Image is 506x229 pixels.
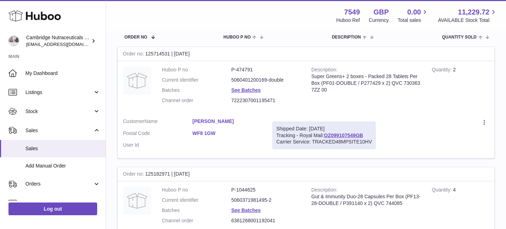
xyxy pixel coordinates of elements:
[272,122,376,149] div: Tracking - Royal Mail:
[162,87,231,94] dt: Batches
[25,70,100,77] span: My Dashboard
[458,7,489,17] span: 11,229.72
[25,200,100,206] span: Usage
[438,17,498,24] span: AVAILABLE Stock Total
[123,187,151,215] img: no-photo.jpg
[162,207,231,214] dt: Batches
[118,47,494,61] div: 125714531 | [DATE]
[123,171,145,178] strong: Order no
[311,193,421,207] div: Gut & Immunity Duo-28 Capsules Per Box (PF13-28-DOUBLE / P391140 x 2) QVC 744085
[162,217,231,224] dt: Channel order
[311,73,421,93] div: Super Greens+ 2 boxes - Packed 28 Tablets Per Box (PF01-DOUBLE / P277429 x 2) QVC 730363 7ZZ 00
[344,7,360,17] strong: 7549
[442,35,477,40] span: Quantity Sold
[26,41,104,47] span: [EMAIL_ADDRESS][DOMAIN_NAME]
[162,77,231,83] dt: Current identifier
[426,61,494,113] td: 2
[276,125,372,132] div: Shipped Date: [DATE]
[25,89,93,96] span: Listings
[276,139,372,145] div: Carrier Service: TRACKED48MPSITE10HV
[123,118,193,127] dt: Name
[8,36,19,46] img: qvc@camnutra.com
[432,67,453,74] strong: Quantity
[231,187,301,193] dd: P-1044625
[25,181,93,187] span: Orders
[336,17,360,24] div: Huboo Ref
[438,7,498,24] a: 11,229.72 AVAILABLE Stock Total
[123,142,193,148] dt: User Id
[398,7,429,24] a: 0.00 Total sales
[223,35,251,40] span: Huboo P no
[432,187,453,194] strong: Quantity
[332,35,361,40] span: Description
[123,130,193,139] dt: Postal Code
[25,108,93,115] span: Stock
[123,66,151,95] img: no-photo.jpg
[324,133,363,138] a: OZ099107549GB
[231,97,301,104] dd: 7222307001195471
[231,66,301,73] dd: P-474791
[231,217,301,224] dd: 6381268001192041
[398,17,429,24] span: Total sales
[25,145,100,152] span: Sales
[311,67,337,74] strong: Description
[8,202,97,215] a: Log out
[373,7,389,17] strong: GBP
[231,77,301,83] dd: 5060401200169-double
[193,130,262,137] a: WF8 1GW
[162,187,231,193] dt: Huboo P no
[231,207,261,213] a: See Batches
[311,187,337,194] strong: Description
[231,87,261,93] a: See Batches
[25,163,100,169] span: Add Manual Order
[407,7,421,17] span: 0.00
[123,51,145,58] strong: Order no
[26,34,90,48] div: Cambridge Nutraceuticals Ltd
[162,197,231,204] dt: Current identifier
[162,97,231,104] dt: Channel order
[118,167,494,181] div: 125182971 | [DATE]
[162,66,231,73] dt: Huboo P no
[124,35,147,40] span: Order No
[193,118,262,125] a: [PERSON_NAME]
[123,118,145,124] span: Customer
[231,197,301,204] dd: 5060371981495-2
[25,127,93,134] span: Sales
[369,17,389,24] div: Currency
